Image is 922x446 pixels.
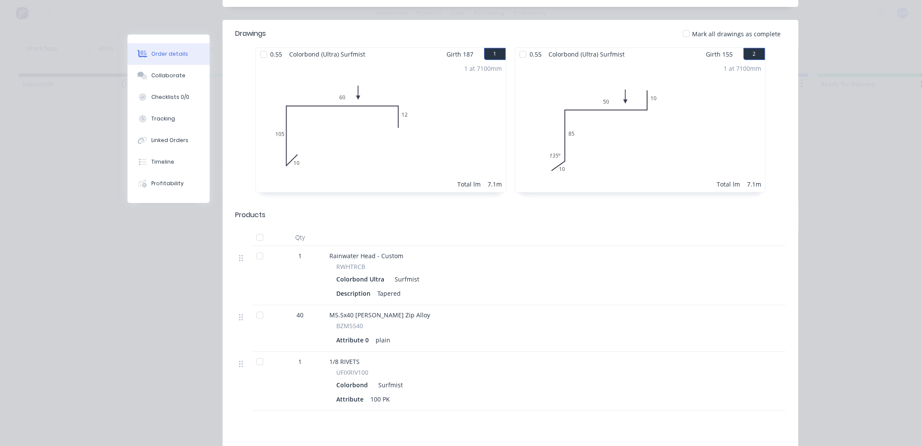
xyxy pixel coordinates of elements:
div: Attribute [337,393,367,405]
div: Total lm [458,180,481,189]
span: RWHTRCB [337,262,366,271]
div: Linked Orders [151,136,188,144]
div: Surfmist [375,379,403,391]
div: 01010560121 at 7100mmTotal lm7.1m [256,60,506,192]
div: Surfmist [392,273,420,285]
div: Timeline [151,158,174,166]
div: 7.1m [488,180,502,189]
div: Qty [274,229,326,246]
div: 010855010135º1 at 7100mmTotal lm7.1m [515,60,765,192]
div: Profitability [151,180,184,187]
button: Collaborate [128,65,210,86]
span: BZM5540 [337,321,364,330]
div: Tracking [151,115,175,123]
button: 1 [484,48,506,60]
div: Total lm [717,180,740,189]
div: Products [236,210,266,220]
span: 0.55 [267,48,286,60]
div: Drawings [236,28,266,39]
span: 1 [299,357,302,366]
button: 2 [743,48,765,60]
div: 100 PK [367,393,394,405]
button: Profitability [128,173,210,194]
span: 0.55 [526,48,546,60]
span: Girth 155 [706,48,733,60]
div: Order details [151,50,188,58]
span: Girth 187 [447,48,474,60]
div: 7.1m [747,180,762,189]
span: Colorbond (Ultra) Surfmist [286,48,369,60]
span: 1/8 RIVETS [330,357,360,366]
div: plain [373,334,394,346]
div: Description [337,287,374,300]
div: Colorbond [337,379,372,391]
button: Tracking [128,108,210,130]
button: Timeline [128,151,210,173]
div: 1 at 7100mm [724,64,762,73]
div: Checklists 0/0 [151,93,189,101]
span: 1 [299,251,302,260]
div: Collaborate [151,72,185,79]
div: Colorbond Ultra [337,273,388,285]
button: Checklists 0/0 [128,86,210,108]
button: Linked Orders [128,130,210,151]
span: UFIXRIV100 [337,368,369,377]
span: Mark all drawings as complete [692,29,781,38]
button: Order details [128,43,210,65]
span: 40 [297,310,304,319]
div: Attribute 0 [337,334,373,346]
span: Colorbond (Ultra) Surfmist [546,48,628,60]
div: Tapered [374,287,405,300]
span: Rainwater Head - Custom [330,252,404,260]
div: 1 at 7100mm [465,64,502,73]
span: M5.5x40 [PERSON_NAME] Zip Alloy [330,311,431,319]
